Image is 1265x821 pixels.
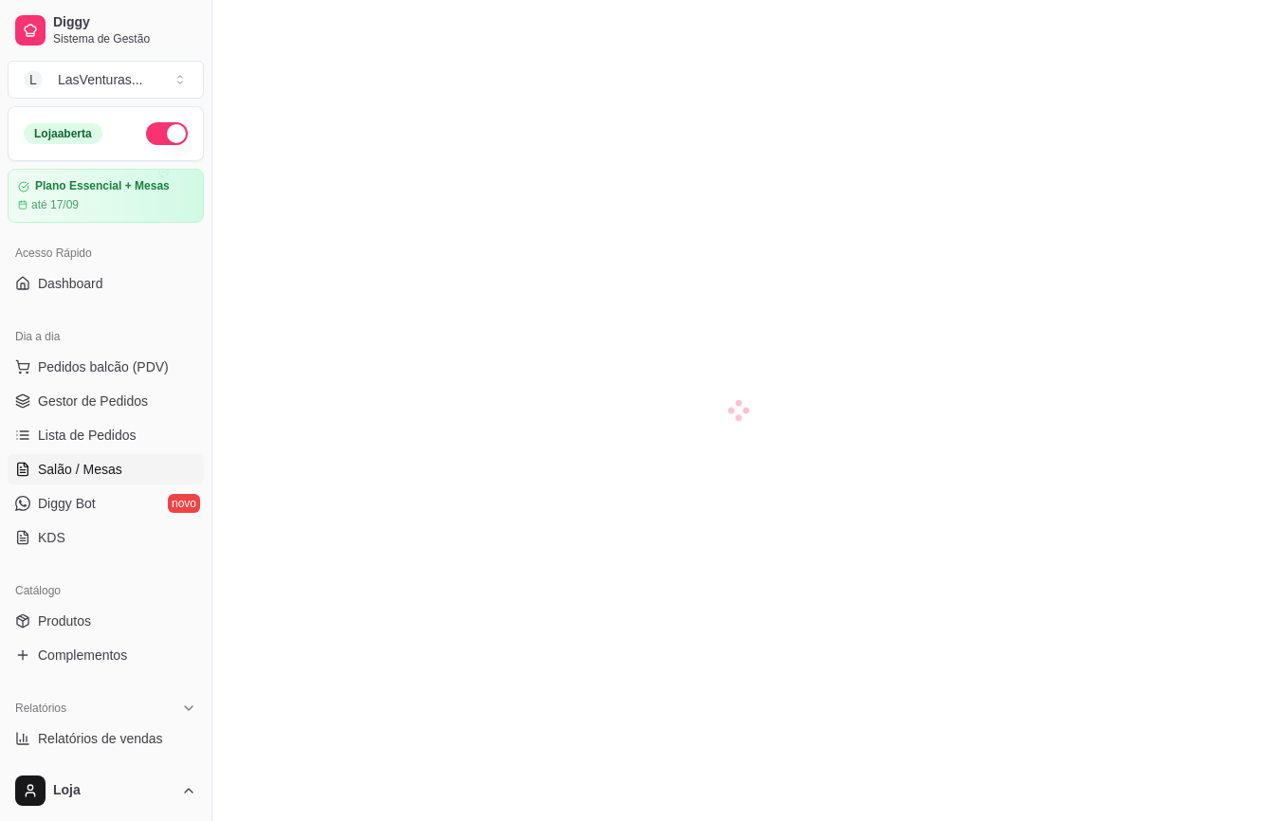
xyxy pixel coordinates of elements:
button: Loja [8,768,204,813]
a: Diggy Botnovo [8,488,204,519]
span: Pedidos balcão (PDV) [38,357,169,376]
span: Loja [53,782,174,799]
div: Acesso Rápido [8,238,204,268]
span: Diggy Bot [38,494,96,513]
span: Relatórios de vendas [38,729,163,748]
span: Dashboard [38,274,103,293]
a: Relatório de clientes [8,757,204,788]
div: Loja aberta [24,123,102,144]
span: Gestor de Pedidos [38,392,148,410]
a: DiggySistema de Gestão [8,8,204,53]
div: Catálogo [8,575,204,606]
a: Gestor de Pedidos [8,386,204,416]
span: L [24,70,43,89]
span: Diggy [53,14,196,31]
a: Lista de Pedidos [8,420,204,450]
a: Produtos [8,606,204,636]
span: KDS [38,528,65,547]
a: Salão / Mesas [8,454,204,484]
a: Relatórios de vendas [8,723,204,754]
button: Alterar Status [146,122,188,145]
a: Complementos [8,640,204,670]
span: Sistema de Gestão [53,31,196,46]
a: Dashboard [8,268,204,299]
span: Salão / Mesas [38,460,122,479]
a: KDS [8,522,204,553]
button: Select a team [8,61,204,99]
span: Lista de Pedidos [38,426,137,445]
article: Plano Essencial + Mesas [35,179,170,193]
article: até 17/09 [31,197,79,212]
div: LasVenturas ... [58,70,143,89]
div: Dia a dia [8,321,204,352]
a: Plano Essencial + Mesasaté 17/09 [8,169,204,223]
button: Pedidos balcão (PDV) [8,352,204,382]
span: Produtos [38,611,91,630]
span: Complementos [38,646,127,665]
span: Relatórios [15,701,66,716]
